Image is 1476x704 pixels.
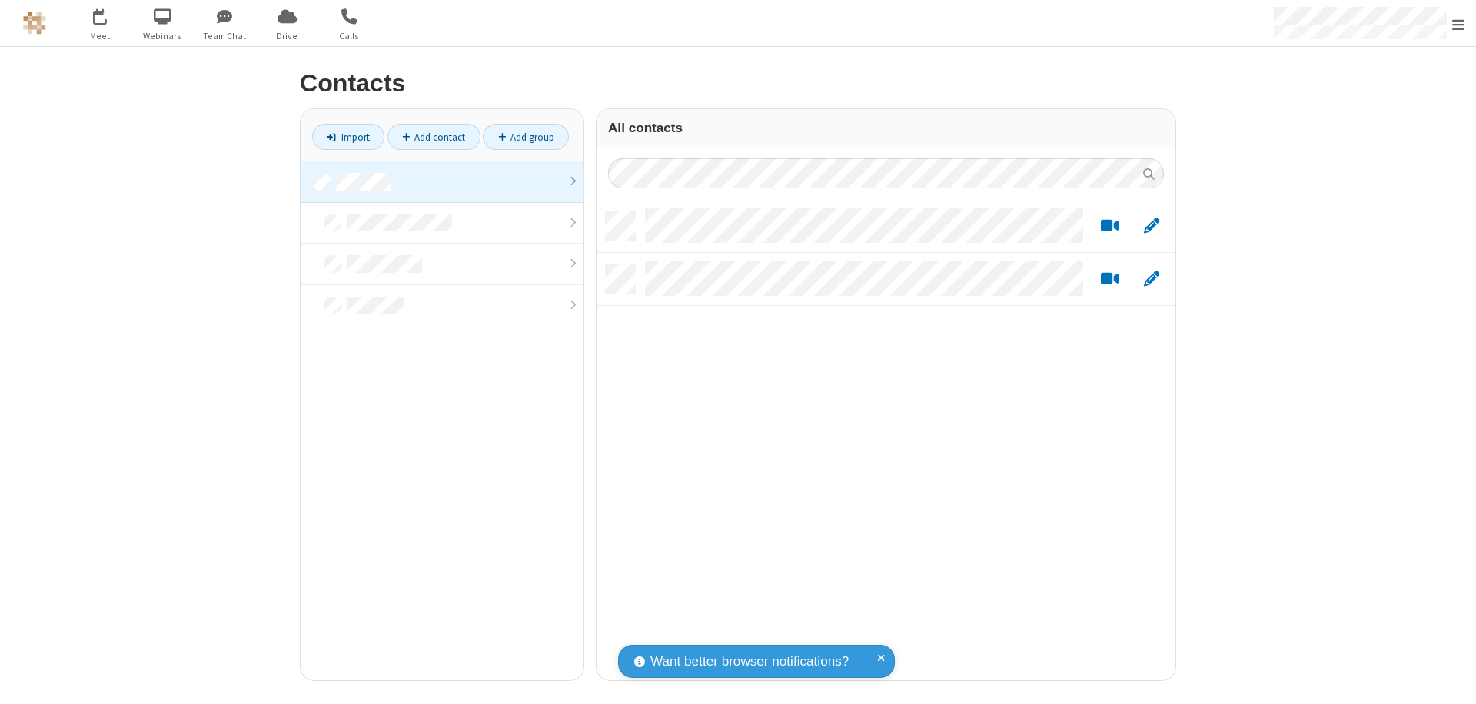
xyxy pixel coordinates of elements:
img: QA Selenium DO NOT DELETE OR CHANGE [23,12,46,35]
div: grid [597,200,1175,680]
button: Edit [1136,270,1166,289]
h2: Contacts [300,70,1176,97]
button: Start a video meeting [1095,270,1125,289]
span: Meet [71,29,129,43]
button: Start a video meeting [1095,217,1125,236]
a: Add contact [387,124,480,150]
a: Import [312,124,384,150]
span: Calls [321,29,378,43]
h3: All contacts [608,121,1164,135]
span: Drive [258,29,316,43]
button: Edit [1136,217,1166,236]
iframe: Chat [1438,664,1464,693]
div: 3 [104,8,114,20]
a: Add group [483,124,569,150]
span: Webinars [134,29,191,43]
span: Want better browser notifications? [650,652,849,672]
span: Team Chat [196,29,254,43]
